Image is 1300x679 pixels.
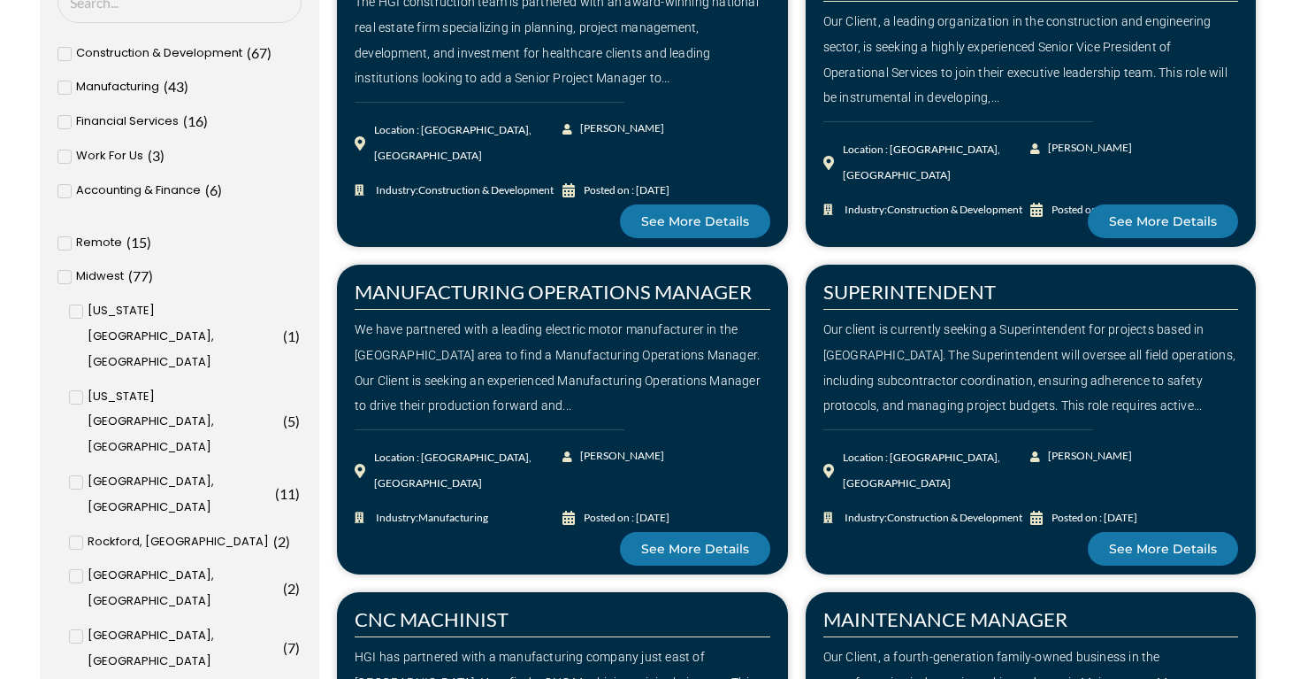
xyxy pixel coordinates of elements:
[1044,444,1132,469] span: [PERSON_NAME]
[76,143,143,169] span: Work For Us
[88,529,269,555] span: Rockford, [GEOGRAPHIC_DATA]
[76,74,159,100] span: Manufacturing
[283,413,287,429] span: (
[1044,135,1132,161] span: [PERSON_NAME]
[273,533,278,550] span: (
[371,178,554,204] span: Industry:
[88,623,279,675] span: [GEOGRAPHIC_DATA], [GEOGRAPHIC_DATA]
[295,639,300,656] span: )
[187,112,203,129] span: 16
[887,511,1022,524] span: Construction & Development
[295,328,300,344] span: )
[205,181,210,198] span: (
[1051,505,1137,531] div: Posted on : [DATE]
[148,147,152,164] span: (
[295,485,300,502] span: )
[88,469,271,521] span: [GEOGRAPHIC_DATA], [GEOGRAPHIC_DATA]
[76,264,124,289] span: Midwest
[418,511,488,524] span: Manufacturing
[823,607,1067,631] a: MAINTENANCE MANAGER
[823,505,1031,531] a: Industry:Construction & Development
[355,607,509,631] a: CNC MACHINIST
[355,178,562,204] a: Industry:Construction & Development
[374,445,562,497] div: Location : [GEOGRAPHIC_DATA], [GEOGRAPHIC_DATA]
[355,317,770,419] div: We have partnered with a leading electric motor manufacturer in the [GEOGRAPHIC_DATA] area to fin...
[1109,215,1217,228] span: See More Details
[88,298,279,374] span: [US_STATE][GEOGRAPHIC_DATA], [GEOGRAPHIC_DATA]
[355,505,562,531] a: Industry:Manufacturing
[247,44,251,61] span: (
[283,580,287,597] span: (
[584,178,669,204] div: Posted on : [DATE]
[620,204,770,238] a: See More Details
[371,505,488,531] span: Industry:
[128,267,133,284] span: (
[131,234,147,251] span: 15
[1030,135,1134,161] a: [PERSON_NAME]
[168,78,184,95] span: 43
[275,485,279,502] span: (
[251,44,267,61] span: 67
[287,580,295,597] span: 2
[562,116,666,142] a: [PERSON_NAME]
[1109,543,1217,555] span: See More Details
[843,445,1031,497] div: Location : [GEOGRAPHIC_DATA], [GEOGRAPHIC_DATA]
[76,109,179,135] span: Financial Services
[76,230,122,256] span: Remote
[278,533,286,550] span: 2
[164,78,168,95] span: (
[620,532,770,566] a: See More Details
[295,580,300,597] span: )
[149,267,153,284] span: )
[823,9,1239,111] div: Our Client, a leading organization in the construction and engineering sector, is seeking a highl...
[76,41,242,66] span: Construction & Development
[160,147,164,164] span: )
[218,181,222,198] span: )
[1030,444,1134,469] a: [PERSON_NAME]
[283,639,287,656] span: (
[279,485,295,502] span: 11
[287,639,295,656] span: 7
[283,328,287,344] span: (
[823,280,996,304] a: SUPERINTENDENT
[418,183,554,197] span: Construction & Development
[843,137,1031,189] div: Location : [GEOGRAPHIC_DATA], [GEOGRAPHIC_DATA]
[88,563,279,614] span: [GEOGRAPHIC_DATA], [GEOGRAPHIC_DATA]
[562,444,666,469] a: [PERSON_NAME]
[88,384,279,460] span: [US_STATE][GEOGRAPHIC_DATA], [GEOGRAPHIC_DATA]
[1088,204,1238,238] a: See More Details
[584,505,669,531] div: Posted on : [DATE]
[840,505,1022,531] span: Industry:
[295,413,300,429] span: )
[641,215,749,228] span: See More Details
[641,543,749,555] span: See More Details
[355,280,752,304] a: MANUFACTURING OPERATIONS MANAGER
[147,234,151,251] span: )
[133,267,149,284] span: 77
[184,78,188,95] span: )
[203,112,208,129] span: )
[823,317,1239,419] div: Our client is currently seeking a Superintendent for projects based in [GEOGRAPHIC_DATA]. The Sup...
[210,181,218,198] span: 6
[76,178,201,204] span: Accounting & Finance
[286,533,290,550] span: )
[267,44,271,61] span: )
[287,328,295,344] span: 1
[576,116,664,142] span: [PERSON_NAME]
[374,118,562,169] div: Location : [GEOGRAPHIC_DATA], [GEOGRAPHIC_DATA]
[152,147,160,164] span: 3
[126,234,131,251] span: (
[287,413,295,429] span: 5
[576,444,664,469] span: [PERSON_NAME]
[183,112,187,129] span: (
[1088,532,1238,566] a: See More Details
